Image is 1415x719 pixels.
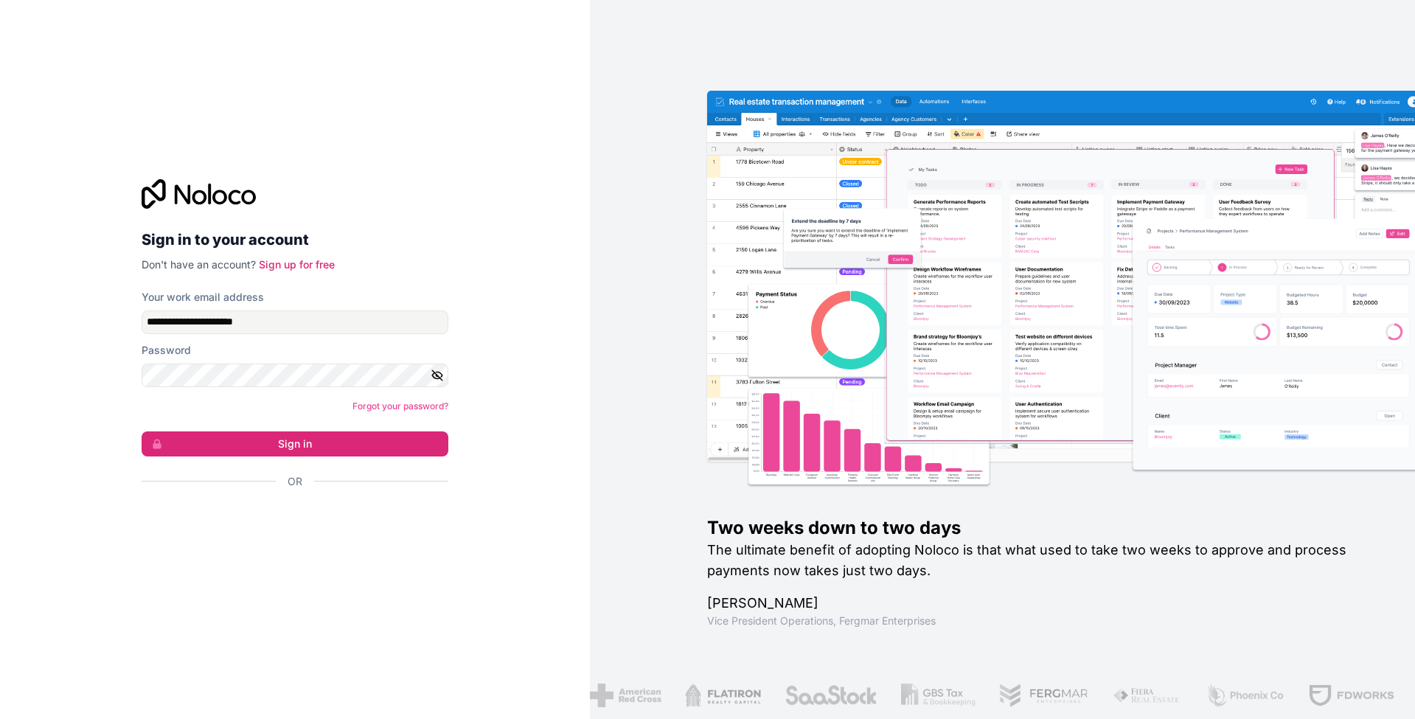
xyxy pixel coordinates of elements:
h2: Sign in to your account [142,226,448,253]
img: /assets/gbstax-C-GtDUiK.png [900,684,976,707]
iframe: Sign in with Google Button [134,505,444,538]
img: /assets/fergmar-CudnrXN5.png [999,684,1089,707]
img: /assets/american-red-cross-BAupjrZR.png [589,684,661,707]
span: Don't have an account? [142,258,256,271]
h2: The ultimate benefit of adopting Noloco is that what used to take two weeks to approve and proces... [707,540,1368,581]
img: /assets/fdworks-Bi04fVtw.png [1308,684,1394,707]
img: /assets/fiera-fwj2N5v4.png [1113,684,1182,707]
img: /assets/saastock-C6Zbiodz.png [785,684,877,707]
h1: Two weeks down to two days [707,516,1368,540]
button: Sign in [142,431,448,456]
a: Forgot your password? [352,400,448,411]
img: /assets/phoenix-BREaitsQ.png [1205,684,1284,707]
span: Or [288,474,302,489]
label: Your work email address [142,290,264,305]
h1: [PERSON_NAME] [707,593,1368,614]
input: Password [142,364,448,387]
img: /assets/flatiron-C8eUkumj.png [684,684,761,707]
label: Password [142,343,191,358]
h1: Vice President Operations , Fergmar Enterprises [707,614,1368,628]
div: Sign in with Google. Opens in new tab [142,505,437,538]
input: Email address [142,310,448,334]
a: Sign up for free [259,258,335,271]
